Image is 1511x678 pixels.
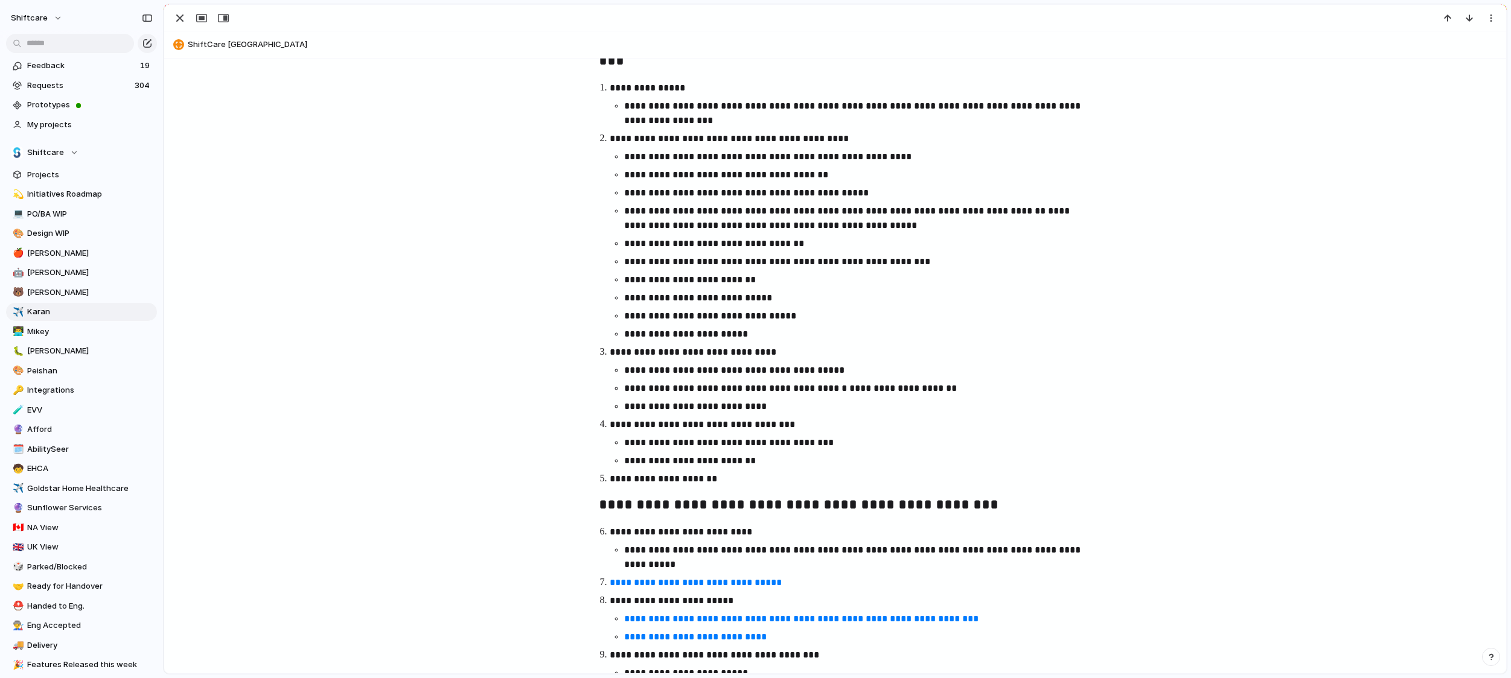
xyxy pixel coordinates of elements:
span: EVV [27,404,153,416]
div: ✈️Karan [6,303,157,321]
span: Handed to Eng. [27,600,153,612]
div: 🇨🇦NA View [6,519,157,537]
a: Feedback19 [6,57,157,75]
button: 🔮 [11,502,23,514]
button: 💫 [11,188,23,200]
button: 🇬🇧 [11,541,23,553]
div: 👨‍🏭 [13,619,21,633]
a: 🗓️AbilitySeer [6,440,157,458]
div: ✈️ [13,481,21,495]
div: 🤝Ready for Handover [6,577,157,595]
span: Projects [27,169,153,181]
div: 🐻 [13,285,21,299]
button: 🧪 [11,404,23,416]
a: 🎲Parked/Blocked [6,558,157,576]
span: UK View [27,541,153,553]
a: Projects [6,166,157,184]
div: 🇨🇦 [13,521,21,534]
a: 💻PO/BA WIP [6,205,157,223]
div: 🤖 [13,266,21,280]
a: Requests304 [6,77,157,95]
button: 🐻 [11,287,23,299]
a: 🚚Delivery [6,636,157,654]
a: 🇬🇧UK View [6,538,157,556]
div: ⛑️ [13,599,21,613]
a: 🤖[PERSON_NAME] [6,264,157,282]
span: Initiatives Roadmap [27,188,153,200]
div: 🧪 [13,403,21,417]
div: 💻 [13,207,21,221]
a: 👨‍🏭Eng Accepted [6,616,157,635]
button: ShiftCare [GEOGRAPHIC_DATA] [170,35,1501,54]
button: 🎨 [11,227,23,239]
div: 🎉Features Released this week [6,656,157,674]
a: 🧪EVV [6,401,157,419]
span: Design WIP [27,227,153,239]
div: 💫 [13,188,21,201]
div: 👨‍💻Mikey [6,323,157,341]
button: 🐛 [11,345,23,357]
button: shiftcare [5,8,69,28]
a: ⛑️Handed to Eng. [6,597,157,615]
a: 🔮Sunflower Services [6,499,157,517]
div: 🎲 [13,560,21,574]
span: Sunflower Services [27,502,153,514]
button: 🎨 [11,365,23,377]
span: AbilitySeer [27,443,153,455]
span: Delivery [27,639,153,651]
a: 🎨Peishan [6,362,157,380]
a: 🧒EHCA [6,460,157,478]
div: 🐛 [13,344,21,358]
button: 🚚 [11,639,23,651]
span: Afford [27,423,153,436]
div: 🤝 [13,580,21,594]
button: 🗓️ [11,443,23,455]
span: ShiftCare [GEOGRAPHIC_DATA] [188,39,1501,51]
span: Shiftcare [27,147,64,159]
button: 🤖 [11,267,23,279]
span: [PERSON_NAME] [27,247,153,259]
span: shiftcare [11,12,48,24]
a: 🎨Design WIP [6,224,157,242]
span: Parked/Blocked [27,561,153,573]
span: Mikey [27,326,153,338]
span: Integrations [27,384,153,396]
a: 🐻[PERSON_NAME] [6,284,157,302]
span: [PERSON_NAME] [27,267,153,279]
span: Ready for Handover [27,580,153,592]
span: [PERSON_NAME] [27,287,153,299]
button: 🧒 [11,463,23,475]
a: 💫Initiatives Roadmap [6,185,157,203]
span: Eng Accepted [27,619,153,632]
div: 🎨 [13,364,21,378]
a: 🐛[PERSON_NAME] [6,342,157,360]
button: 🍎 [11,247,23,259]
button: 🇨🇦 [11,522,23,534]
button: 💻 [11,208,23,220]
div: 🇬🇧 [13,540,21,554]
a: My projects [6,116,157,134]
span: Feedback [27,60,136,72]
a: 🔮Afford [6,420,157,439]
div: 🔮 [13,501,21,515]
div: ✈️ [13,305,21,319]
div: 🗓️ [13,442,21,456]
div: 🧒 [13,462,21,476]
a: 🍎[PERSON_NAME] [6,244,157,262]
div: 🔑 [13,384,21,398]
button: 🎲 [11,561,23,573]
button: 🎉 [11,659,23,671]
div: 👨‍💻 [13,325,21,338]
